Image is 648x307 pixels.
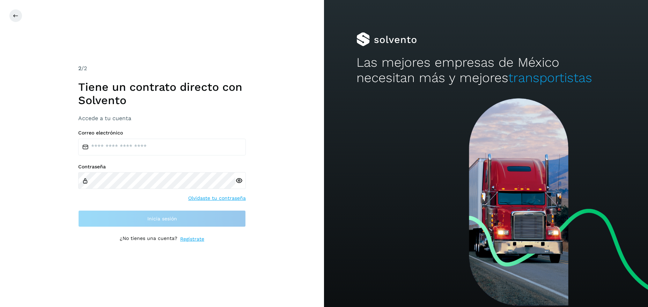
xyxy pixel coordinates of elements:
p: ¿No tienes una cuenta? [120,235,177,243]
button: Inicia sesión [78,210,246,227]
a: Olvidaste tu contraseña [188,195,246,202]
h2: Las mejores empresas de México necesitan más y mejores [356,55,616,86]
div: /2 [78,64,246,73]
h1: Tiene un contrato directo con Solvento [78,80,246,107]
h3: Accede a tu cuenta [78,115,246,122]
label: Contraseña [78,164,246,170]
label: Correo electrónico [78,130,246,136]
a: Regístrate [180,235,204,243]
span: 2 [78,65,81,72]
span: Inicia sesión [147,216,177,221]
span: transportistas [508,70,592,85]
